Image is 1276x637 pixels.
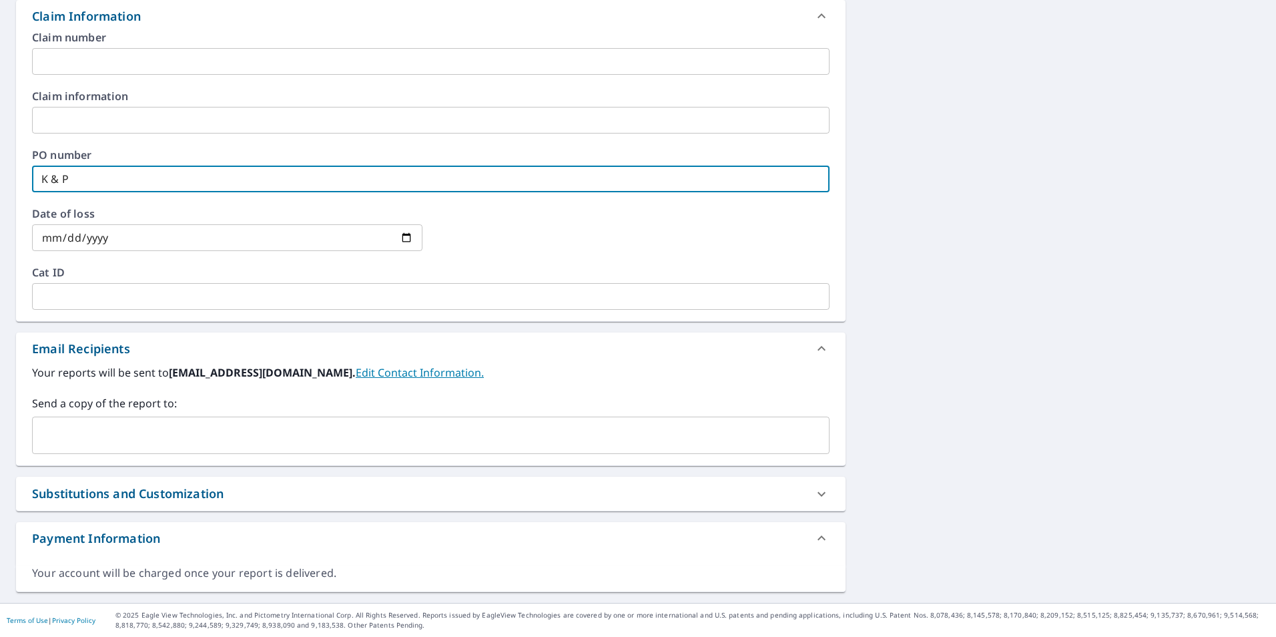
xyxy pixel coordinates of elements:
div: Payment Information [32,529,160,548]
div: Claim Information [32,7,141,25]
div: Payment Information [16,522,846,554]
p: © 2025 Eagle View Technologies, Inc. and Pictometry International Corp. All Rights Reserved. Repo... [115,610,1269,630]
label: Claim number [32,32,830,43]
div: Email Recipients [16,333,846,365]
label: Cat ID [32,267,830,278]
p: | [7,616,95,624]
div: Your account will be charged once your report is delivered. [32,566,830,581]
div: Substitutions and Customization [32,485,224,503]
label: Send a copy of the report to: [32,395,830,411]
b: [EMAIL_ADDRESS][DOMAIN_NAME]. [169,365,356,380]
label: Your reports will be sent to [32,365,830,381]
label: Claim information [32,91,830,101]
a: EditContactInfo [356,365,484,380]
label: Date of loss [32,208,422,219]
div: Email Recipients [32,340,130,358]
label: PO number [32,150,830,160]
a: Terms of Use [7,616,48,625]
a: Privacy Policy [52,616,95,625]
div: Substitutions and Customization [16,477,846,511]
